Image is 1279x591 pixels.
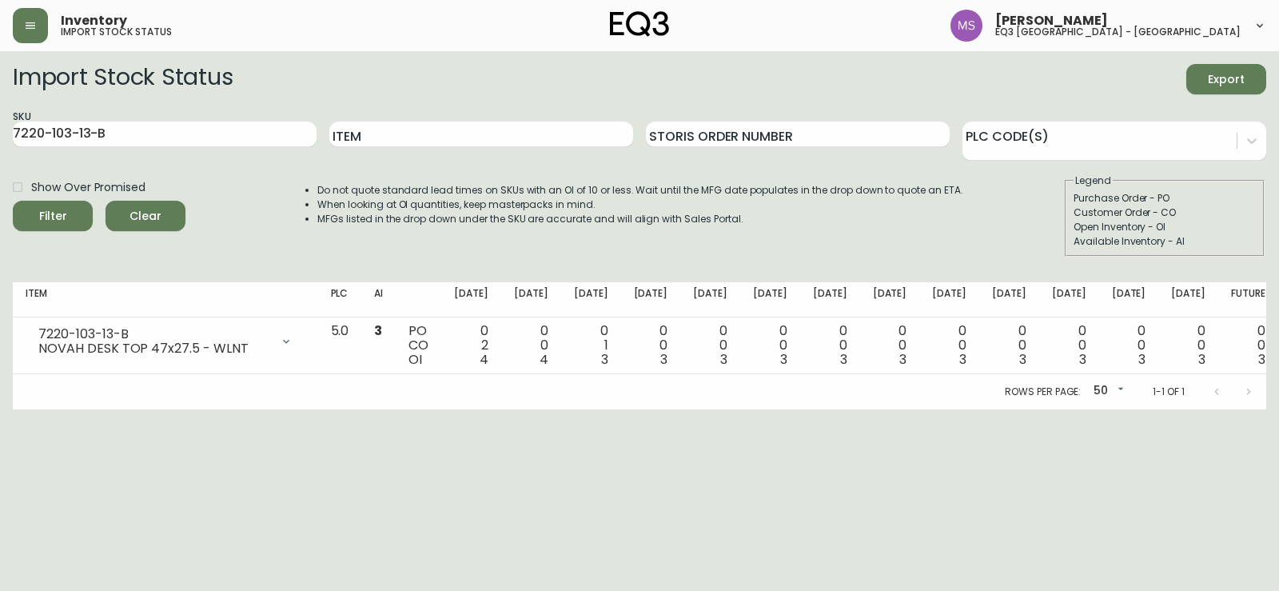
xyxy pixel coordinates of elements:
div: 0 0 [693,324,727,367]
li: MFGs listed in the drop down under the SKU are accurate and will align with Sales Portal. [317,212,963,226]
span: 3 [899,350,906,369]
button: Clear [106,201,185,231]
img: logo [610,11,669,37]
th: [DATE] [860,282,920,317]
h5: import stock status [61,27,172,37]
span: 3 [840,350,847,369]
span: 3 [374,321,382,340]
span: 3 [601,350,608,369]
span: 3 [1198,350,1205,369]
div: 0 0 [992,324,1026,367]
legend: Legend [1074,174,1113,188]
span: 3 [959,350,966,369]
p: Rows per page: [1005,385,1081,399]
div: 50 [1087,378,1127,405]
span: 3 [720,350,727,369]
span: 3 [780,350,787,369]
div: Filter [39,206,67,226]
span: Inventory [61,14,127,27]
button: Export [1186,64,1266,94]
span: 3 [1079,350,1086,369]
span: Clear [118,206,173,226]
th: PLC [318,282,362,317]
th: [DATE] [1099,282,1159,317]
div: 0 0 [1231,324,1265,367]
div: 0 1 [574,324,608,367]
th: [DATE] [1039,282,1099,317]
th: [DATE] [800,282,860,317]
h2: Import Stock Status [13,64,233,94]
div: 0 0 [1171,324,1205,367]
div: Open Inventory - OI [1074,220,1256,234]
div: PO CO [408,324,428,367]
th: [DATE] [919,282,979,317]
th: Future [1218,282,1278,317]
img: 1b6e43211f6f3cc0b0729c9049b8e7af [950,10,982,42]
li: Do not quote standard lead times on SKUs with an OI of 10 or less. Wait until the MFG date popula... [317,183,963,198]
div: Purchase Order - PO [1074,191,1256,206]
th: [DATE] [680,282,740,317]
td: 5.0 [318,317,362,374]
th: [DATE] [441,282,501,317]
th: [DATE] [740,282,800,317]
div: 7220-103-13-BNOVAH DESK TOP 47x27.5 - WLNT [26,324,305,359]
div: 0 2 [454,324,488,367]
div: 0 0 [634,324,668,367]
button: Filter [13,201,93,231]
div: NOVAH DESK TOP 47x27.5 - WLNT [38,341,270,356]
span: Export [1199,70,1253,90]
span: 3 [1258,350,1265,369]
th: [DATE] [1158,282,1218,317]
span: Show Over Promised [31,179,145,196]
h5: eq3 [GEOGRAPHIC_DATA] - [GEOGRAPHIC_DATA] [995,27,1241,37]
th: AI [361,282,396,317]
div: Available Inventory - AI [1074,234,1256,249]
div: 0 0 [1052,324,1086,367]
div: 0 0 [932,324,966,367]
span: 3 [1138,350,1146,369]
span: 3 [660,350,667,369]
div: 0 0 [753,324,787,367]
span: 4 [540,350,548,369]
div: 0 0 [873,324,907,367]
th: [DATE] [501,282,561,317]
p: 1-1 of 1 [1153,385,1185,399]
span: 4 [480,350,488,369]
th: [DATE] [561,282,621,317]
div: 7220-103-13-B [38,327,270,341]
span: [PERSON_NAME] [995,14,1108,27]
li: When looking at OI quantities, keep masterpacks in mind. [317,198,963,212]
th: [DATE] [621,282,681,317]
span: 3 [1019,350,1026,369]
div: Customer Order - CO [1074,206,1256,220]
th: Item [13,282,318,317]
div: 0 0 [1112,324,1146,367]
div: 0 0 [813,324,847,367]
span: OI [408,350,422,369]
th: [DATE] [979,282,1039,317]
div: 0 0 [514,324,548,367]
